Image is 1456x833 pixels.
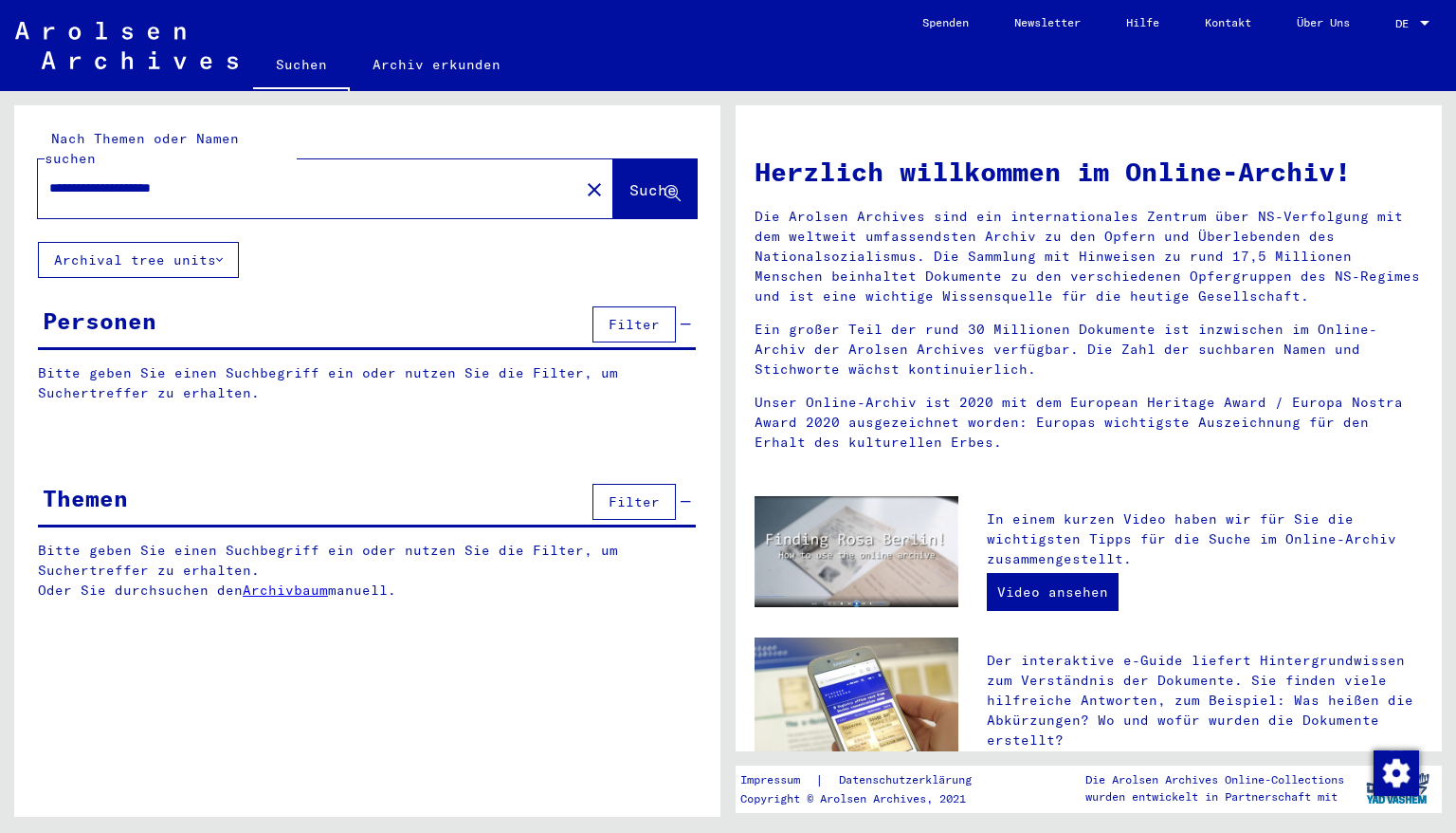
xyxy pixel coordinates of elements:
p: Ein großer Teil der rund 30 Millionen Dokumente ist inzwischen im Online-Archiv der Arolsen Archi... [755,320,1423,379]
div: Themen [43,481,128,515]
img: Zustimmung ändern [1374,750,1419,796]
button: Archival tree units [38,242,239,278]
span: Filter [609,316,660,333]
button: Clear [575,170,613,208]
p: Der interaktive e-Guide liefert Hintergrundwissen zum Verständnis der Dokumente. Sie finden viele... [987,651,1423,750]
a: Impressum [740,770,815,790]
button: Filter [592,484,676,520]
img: eguide.jpg [755,638,958,774]
span: Suche [629,180,677,199]
button: Filter [592,306,676,342]
p: In einem kurzen Video haben wir für Sie die wichtigsten Tipps für die Suche im Online-Archiv zusa... [987,509,1423,569]
button: Suche [613,159,697,218]
img: Arolsen_neg.svg [15,22,238,69]
p: wurden entwickelt in Partnerschaft mit [1085,788,1344,805]
img: yv_logo.png [1362,765,1433,812]
p: Unser Online-Archiv ist 2020 mit dem European Heritage Award / Europa Nostra Award 2020 ausgezeic... [755,393,1423,453]
p: Bitte geben Sie einen Suchbegriff ein oder nutzen Sie die Filter, um Suchertreffer zu erhalten. O... [38,541,697,601]
h1: Herzlich willkommen im Online-Archiv! [755,152,1423,192]
a: Archiv erkunden [350,42,523,87]
div: | [740,770,994,790]
p: Die Arolsen Archives sind ein internationales Zentrum über NS-Verfolgung mit dem weltweit umfasse... [755,207,1423,306]
div: Personen [43,304,156,338]
a: Suchen [253,42,350,91]
a: Video ansehen [987,573,1119,611]
a: Archivbaum [243,582,328,599]
a: Datenschutzerklärung [824,770,994,790]
mat-icon: close [583,178,606,201]
p: Die Arolsen Archives Online-Collections [1085,771,1344,788]
p: Bitte geben Sie einen Suchbegriff ein oder nutzen Sie die Filter, um Suchertreffer zu erhalten. [38,363,696,403]
span: DE [1395,17,1416,30]
p: Copyright © Arolsen Archives, 2021 [740,790,994,807]
span: Filter [609,493,660,510]
img: video.jpg [755,496,958,607]
mat-label: Nach Themen oder Namen suchen [45,130,239,167]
